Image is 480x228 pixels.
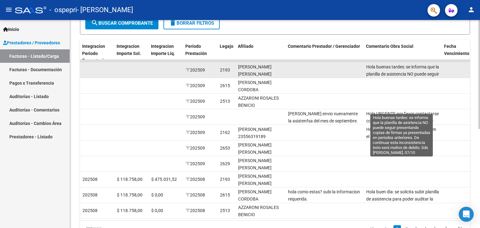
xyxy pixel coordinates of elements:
[186,146,205,151] span: 202509
[285,40,363,67] datatable-header-cell: Comentario Prestador / Gerenciador
[366,111,439,201] span: Hola URGENTE por favor contactarse con el sector de facturacion (0800-333-8448) interno 141; a la...
[444,44,469,56] span: Fecha Vencimiento
[366,127,437,160] span: Hola buenas tardes: recordar que en el sistema SIA debe cargar tantas sesiones como valla a factu...
[3,26,19,33] span: Inicio
[49,3,77,17] span: - ospepri
[117,177,142,182] span: $ 118.758,00
[220,145,230,152] div: 2653
[288,111,358,123] span: [PERSON_NAME] envio nuevamente la asistenfsa del mes de septiembre.
[91,19,98,27] mat-icon: search
[117,44,141,56] span: Integracion Importe Sol.
[238,79,283,107] div: [PERSON_NAME] CORDOBA [PERSON_NAME] 27548034960
[186,83,205,88] span: 202509
[220,207,230,214] div: 2513
[80,40,114,67] datatable-header-cell: Integracion Periodo Presentacion
[186,130,205,135] span: 202509
[5,6,12,13] mat-icon: menu
[220,98,230,105] div: 2513
[186,177,205,182] span: 202508
[169,19,177,27] mat-icon: delete
[220,191,230,199] div: 2615
[186,161,205,166] span: 202509
[114,40,148,67] datatable-header-cell: Integracion Importe Sol.
[467,6,475,13] mat-icon: person
[288,189,360,201] span: hola como estas? subi la informacion requerida.
[77,3,133,17] span: - [PERSON_NAME]
[151,208,163,213] span: $ 0,00
[238,141,283,163] div: [PERSON_NAME] [PERSON_NAME] 20574473390
[186,67,205,72] span: 202509
[238,173,283,194] div: [PERSON_NAME] [PERSON_NAME] 27530169435
[151,44,175,56] span: Integracion Importe Liq.
[169,20,214,26] span: Borrar Filtros
[363,40,442,67] datatable-header-cell: Comentario Obra Social
[91,20,153,26] span: Buscar Comprobante
[220,82,230,89] div: 2615
[220,44,233,49] span: Legajo
[85,17,158,29] button: Buscar Comprobante
[366,44,413,49] span: Comentario Obra Social
[238,44,253,49] span: Afiliado
[186,114,205,119] span: 202509
[442,40,470,67] datatable-header-cell: Fecha Vencimiento
[148,40,183,67] datatable-header-cell: Integracion Importe Liq.
[186,99,205,104] span: 202509
[151,177,177,182] span: $ 475.031,52
[217,40,235,67] datatable-header-cell: Legajo
[238,126,283,140] div: [PERSON_NAME] 23556319189
[235,40,285,67] datatable-header-cell: Afiliado
[238,157,283,178] div: [PERSON_NAME] [PERSON_NAME] 27571864318
[288,44,360,49] span: Comentario Prestador / Gerenciador
[238,204,283,225] div: AZZARONI ROSALES BENICIO 20580741305
[459,207,474,222] div: Open Intercom Messenger
[82,192,97,197] span: 202508
[82,208,97,213] span: 202508
[82,177,97,182] span: 202508
[151,192,163,197] span: $ 0,00
[117,208,142,213] span: $ 118.758,00
[185,44,207,56] span: Período Prestación
[220,160,230,167] div: 2629
[238,63,283,85] div: [PERSON_NAME] [PERSON_NAME] 27530169435
[220,67,230,74] div: 2193
[220,129,230,136] div: 2162
[366,64,439,112] span: Hola buenas tardes: se informa que la planilla de asistencia NO puede seguir presentando copias d...
[183,40,217,67] datatable-header-cell: Período Prestación
[238,188,283,217] div: [PERSON_NAME] CORDOBA [PERSON_NAME] 27548034960
[238,95,283,116] div: AZZARONI ROSALES BENICIO 20580741305
[220,176,230,183] div: 2193
[3,39,60,46] span: Prestadores / Proveedores
[82,44,109,63] span: Integracion Periodo Presentacion
[186,192,205,197] span: 202508
[163,17,220,29] button: Borrar Filtros
[186,208,205,213] span: 202508
[117,192,142,197] span: $ 118.758,00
